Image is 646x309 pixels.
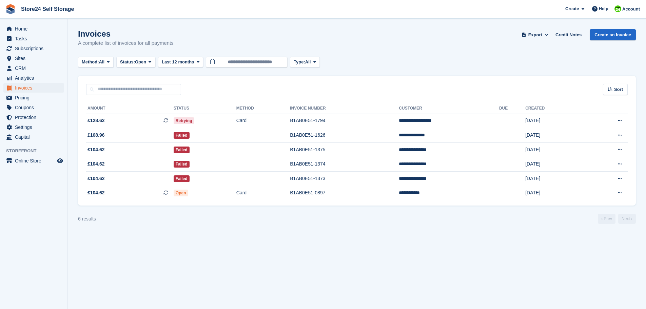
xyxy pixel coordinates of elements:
[3,34,64,43] a: menu
[15,73,56,83] span: Analytics
[15,122,56,132] span: Settings
[174,147,190,153] span: Failed
[3,132,64,142] a: menu
[553,29,584,40] a: Credit Notes
[162,59,194,65] span: Last 12 months
[3,73,64,83] a: menu
[525,186,584,200] td: [DATE]
[565,5,579,12] span: Create
[525,128,584,143] td: [DATE]
[15,34,56,43] span: Tasks
[158,57,203,68] button: Last 12 months
[525,157,584,172] td: [DATE]
[3,103,64,112] a: menu
[15,132,56,142] span: Capital
[15,156,56,166] span: Online Store
[15,54,56,63] span: Sites
[3,54,64,63] a: menu
[82,59,99,65] span: Method:
[305,59,311,65] span: All
[499,103,525,114] th: Due
[3,44,64,53] a: menu
[3,113,64,122] a: menu
[5,4,16,14] img: stora-icon-8386f47178a22dfd0bd8f6a31ec36ba5ce8667c1dd55bd0f319d3a0aa187defe.svg
[3,24,64,34] a: menu
[174,117,194,124] span: Retrying
[174,161,190,168] span: Failed
[78,39,174,47] p: A complete list of invoices for all payments
[290,172,399,186] td: B1AB0E51-1373
[116,57,155,68] button: Status: Open
[236,114,290,128] td: Card
[3,122,64,132] a: menu
[15,113,56,122] span: Protection
[290,142,399,157] td: B1AB0E51-1375
[99,59,105,65] span: All
[120,59,135,65] span: Status:
[599,5,608,12] span: Help
[87,132,105,139] span: £168.96
[78,215,96,223] div: 6 results
[87,117,105,124] span: £128.62
[174,103,236,114] th: Status
[590,29,636,40] a: Create an Invoice
[18,3,77,15] a: Store24 Self Storage
[174,132,190,139] span: Failed
[525,103,584,114] th: Created
[15,83,56,93] span: Invoices
[290,157,399,172] td: B1AB0E51-1374
[86,103,174,114] th: Amount
[6,148,67,154] span: Storefront
[290,186,399,200] td: B1AB0E51-0897
[294,59,305,65] span: Type:
[174,175,190,182] span: Failed
[290,128,399,143] td: B1AB0E51-1626
[236,186,290,200] td: Card
[135,59,146,65] span: Open
[598,214,615,224] a: Previous
[525,142,584,157] td: [DATE]
[15,103,56,112] span: Coupons
[87,146,105,153] span: £104.62
[15,44,56,53] span: Subscriptions
[15,24,56,34] span: Home
[618,214,636,224] a: Next
[87,175,105,182] span: £104.62
[399,103,499,114] th: Customer
[622,6,640,13] span: Account
[596,214,637,224] nav: Page
[614,5,621,12] img: Robert Sears
[3,93,64,102] a: menu
[15,93,56,102] span: Pricing
[87,189,105,196] span: £104.62
[3,156,64,166] a: menu
[78,29,174,38] h1: Invoices
[15,63,56,73] span: CRM
[56,157,64,165] a: Preview store
[528,32,542,38] span: Export
[525,172,584,186] td: [DATE]
[236,103,290,114] th: Method
[87,160,105,168] span: £104.62
[614,86,623,93] span: Sort
[290,114,399,128] td: B1AB0E51-1794
[525,114,584,128] td: [DATE]
[3,63,64,73] a: menu
[520,29,550,40] button: Export
[290,103,399,114] th: Invoice Number
[3,83,64,93] a: menu
[290,57,320,68] button: Type: All
[78,57,114,68] button: Method: All
[174,190,188,196] span: Open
